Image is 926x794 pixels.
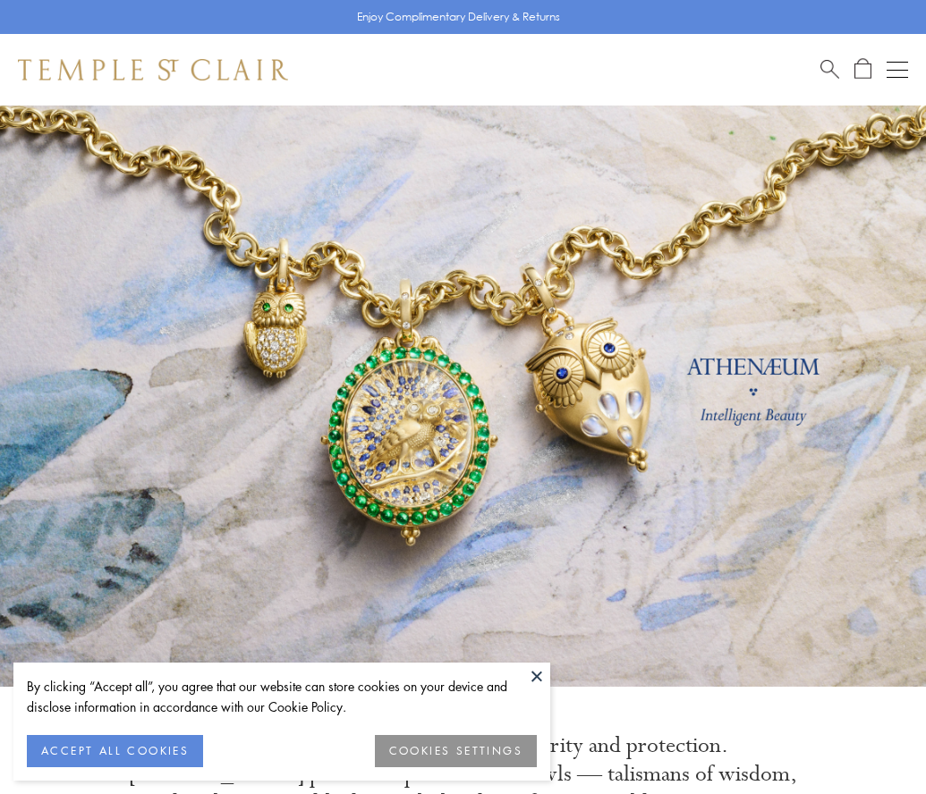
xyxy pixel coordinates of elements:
[357,8,560,26] p: Enjoy Complimentary Delivery & Returns
[887,59,908,80] button: Open navigation
[820,58,839,80] a: Search
[854,58,871,80] a: Open Shopping Bag
[27,735,203,767] button: ACCEPT ALL COOKIES
[27,676,537,717] div: By clicking “Accept all”, you agree that our website can store cookies on your device and disclos...
[375,735,537,767] button: COOKIES SETTINGS
[18,59,288,80] img: Temple St. Clair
